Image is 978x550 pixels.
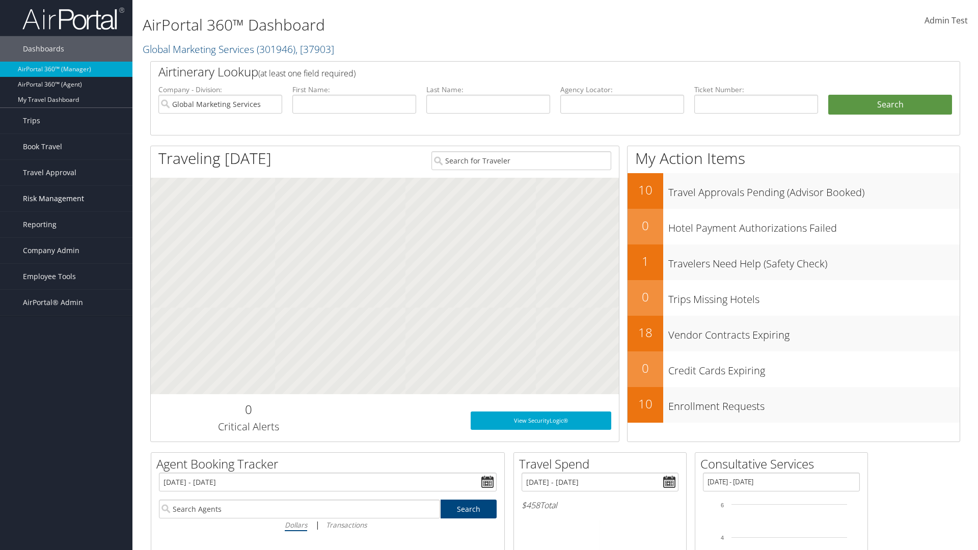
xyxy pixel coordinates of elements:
[628,288,663,306] h2: 0
[628,244,960,280] a: 1Travelers Need Help (Safety Check)
[159,500,440,518] input: Search Agents
[257,42,295,56] span: ( 301946 )
[326,520,367,530] i: Transactions
[628,209,960,244] a: 0Hotel Payment Authorizations Failed
[426,85,550,95] label: Last Name:
[628,324,663,341] h2: 18
[668,359,960,378] h3: Credit Cards Expiring
[22,7,124,31] img: airportal-logo.png
[628,148,960,169] h1: My Action Items
[628,181,663,199] h2: 10
[471,411,611,430] a: View SecurityLogic®
[23,36,64,62] span: Dashboards
[668,252,960,271] h3: Travelers Need Help (Safety Check)
[158,420,338,434] h3: Critical Alerts
[23,186,84,211] span: Risk Management
[925,15,968,26] span: Admin Test
[700,455,867,473] h2: Consultative Services
[285,520,307,530] i: Dollars
[628,387,960,423] a: 10Enrollment Requests
[668,287,960,307] h3: Trips Missing Hotels
[23,290,83,315] span: AirPortal® Admin
[156,455,504,473] h2: Agent Booking Tracker
[668,180,960,200] h3: Travel Approvals Pending (Advisor Booked)
[519,455,686,473] h2: Travel Spend
[628,217,663,234] h2: 0
[143,14,693,36] h1: AirPortal 360™ Dashboard
[295,42,334,56] span: , [ 37903 ]
[628,351,960,387] a: 0Credit Cards Expiring
[431,151,611,170] input: Search for Traveler
[694,85,818,95] label: Ticket Number:
[143,42,334,56] a: Global Marketing Services
[23,160,76,185] span: Travel Approval
[668,323,960,342] h3: Vendor Contracts Expiring
[628,395,663,413] h2: 10
[628,316,960,351] a: 18Vendor Contracts Expiring
[668,216,960,235] h3: Hotel Payment Authorizations Failed
[158,63,885,80] h2: Airtinerary Lookup
[441,500,497,518] a: Search
[522,500,678,511] h6: Total
[628,280,960,316] a: 0Trips Missing Hotels
[158,401,338,418] h2: 0
[721,535,724,541] tspan: 4
[628,173,960,209] a: 10Travel Approvals Pending (Advisor Booked)
[258,68,356,79] span: (at least one field required)
[628,360,663,377] h2: 0
[23,108,40,133] span: Trips
[828,95,952,115] button: Search
[23,212,57,237] span: Reporting
[23,264,76,289] span: Employee Tools
[628,253,663,270] h2: 1
[158,85,282,95] label: Company - Division:
[668,394,960,414] h3: Enrollment Requests
[522,500,540,511] span: $458
[23,238,79,263] span: Company Admin
[23,134,62,159] span: Book Travel
[159,518,497,531] div: |
[292,85,416,95] label: First Name:
[560,85,684,95] label: Agency Locator:
[158,148,271,169] h1: Traveling [DATE]
[925,5,968,37] a: Admin Test
[721,502,724,508] tspan: 6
